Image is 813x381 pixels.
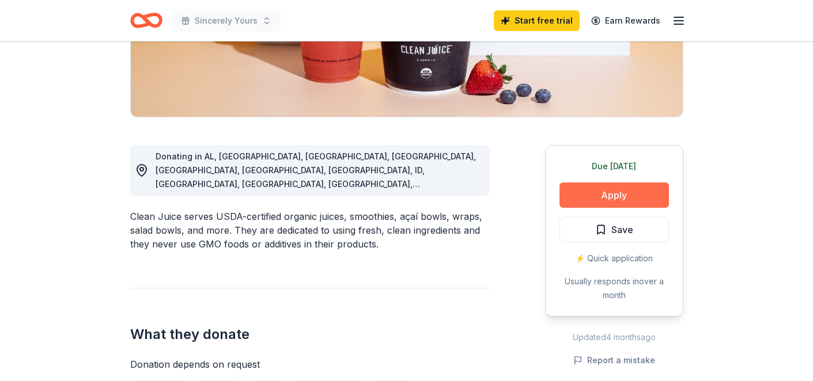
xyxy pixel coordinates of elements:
span: Save [611,222,633,237]
div: Donation depends on request [130,357,490,371]
a: Home [130,7,162,34]
button: Report a mistake [573,353,655,367]
div: Usually responds in over a month [559,275,669,302]
a: Earn Rewards [584,10,667,31]
button: Apply [559,182,669,208]
div: Updated 4 months ago [545,330,683,344]
button: Sincerely Yours [172,9,281,32]
span: Donating in AL, [GEOGRAPHIC_DATA], [GEOGRAPHIC_DATA], [GEOGRAPHIC_DATA], [GEOGRAPHIC_DATA], [GEOG... [156,151,476,272]
div: Due [DATE] [559,159,669,173]
span: Sincerely Yours [195,14,258,28]
div: Clean Juice serves USDA-certified organic juices, smoothies, açaí bowls, wraps, salad bowls, and ... [130,209,490,251]
button: Save [559,217,669,242]
div: ⚡️ Quick application [559,252,669,265]
a: Start free trial [494,10,580,31]
h2: What they donate [130,325,490,344]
